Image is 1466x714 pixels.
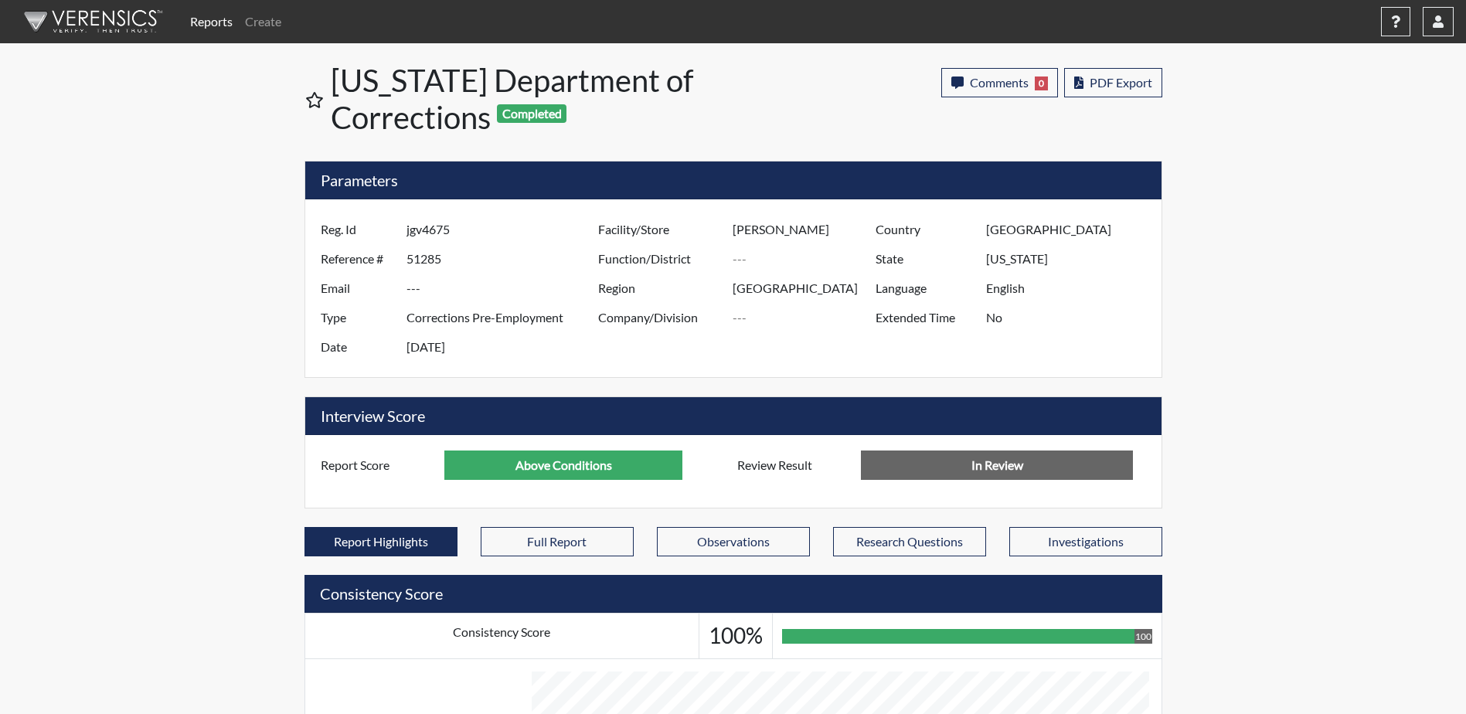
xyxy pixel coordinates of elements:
input: --- [733,244,879,274]
input: --- [986,215,1157,244]
input: --- [733,303,879,332]
h5: Interview Score [305,397,1162,435]
button: Full Report [481,527,634,556]
button: PDF Export [1064,68,1162,97]
button: Report Highlights [304,527,457,556]
span: PDF Export [1090,75,1152,90]
label: Reg. Id [309,215,406,244]
button: Observations [657,527,810,556]
label: Type [309,303,406,332]
input: No Decision [861,450,1133,480]
input: --- [406,215,602,244]
h5: Parameters [305,161,1162,199]
input: --- [406,244,602,274]
input: --- [406,274,602,303]
button: Comments0 [941,68,1058,97]
label: Date [309,332,406,362]
label: Company/Division [587,303,733,332]
label: Extended Time [864,303,986,332]
label: State [864,244,986,274]
label: Report Score [309,450,445,480]
a: Reports [184,6,239,37]
input: --- [406,303,602,332]
label: Reference # [309,244,406,274]
input: --- [986,303,1157,332]
h1: [US_STATE] Department of Corrections [331,62,735,136]
input: --- [406,332,602,362]
td: Consistency Score [304,614,699,659]
span: 0 [1035,76,1048,90]
input: --- [986,244,1157,274]
h3: 100% [709,623,763,649]
label: Country [864,215,986,244]
a: Create [239,6,287,37]
label: Region [587,274,733,303]
label: Facility/Store [587,215,733,244]
input: --- [444,450,682,480]
button: Research Questions [833,527,986,556]
h5: Consistency Score [304,575,1162,613]
input: --- [986,274,1157,303]
span: Comments [970,75,1029,90]
label: Function/District [587,244,733,274]
div: 100 [1134,629,1152,644]
span: Completed [497,104,566,123]
input: --- [733,215,879,244]
label: Language [864,274,986,303]
input: --- [733,274,879,303]
label: Email [309,274,406,303]
label: Review Result [726,450,862,480]
button: Investigations [1009,527,1162,556]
